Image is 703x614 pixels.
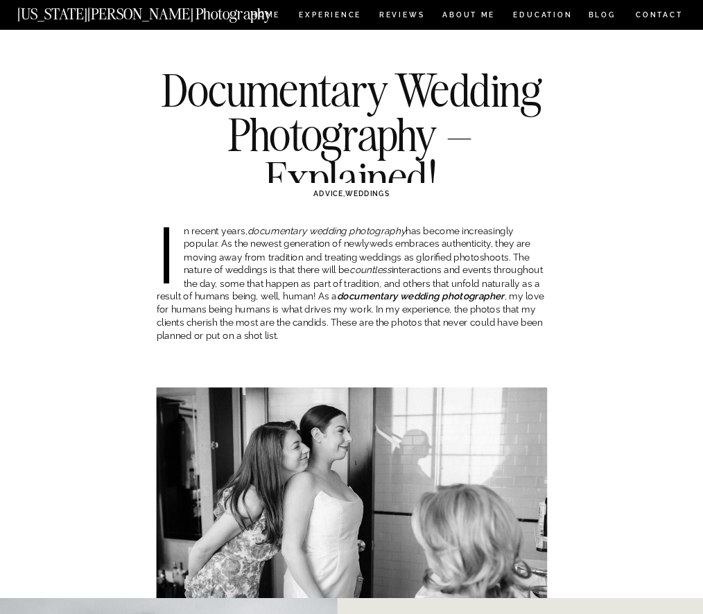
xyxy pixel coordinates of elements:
[248,225,406,236] em: documentary wedding photography
[139,68,564,201] h1: Documentary Wedding Photography – Explained!
[299,12,361,21] a: Experience
[588,12,616,21] a: BLOG
[345,189,390,198] a: WEDDINGS
[442,12,496,21] a: ABOUT ME
[17,6,311,15] a: [US_STATE][PERSON_NAME] Photography
[181,188,522,198] h3: ,
[379,12,423,21] a: REVIEWS
[337,290,505,301] strong: documentary wedding photographer
[635,9,684,22] a: CONTACT
[157,225,548,342] p: In recent years, has become increasingly popular. As the newest generation of newlyweds embraces ...
[313,189,342,198] a: ADVICE
[512,12,574,21] a: EDUCATION
[349,264,392,275] em: countless
[249,12,282,21] a: HOME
